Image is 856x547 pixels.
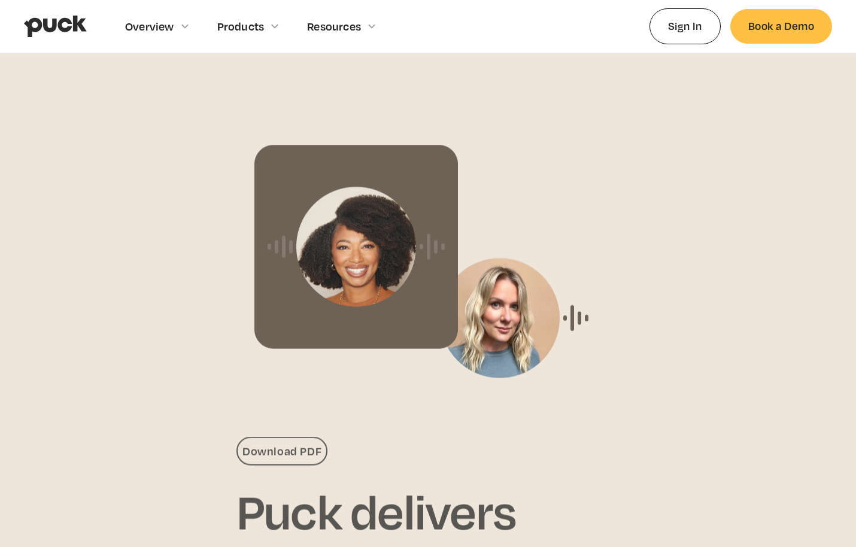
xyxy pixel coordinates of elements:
div: Resources [307,20,361,33]
div: Products [217,20,265,33]
a: Sign In [649,8,721,44]
a: Book a Demo [730,9,832,43]
a: Download PDF [236,436,327,465]
div: Overview [125,20,174,33]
